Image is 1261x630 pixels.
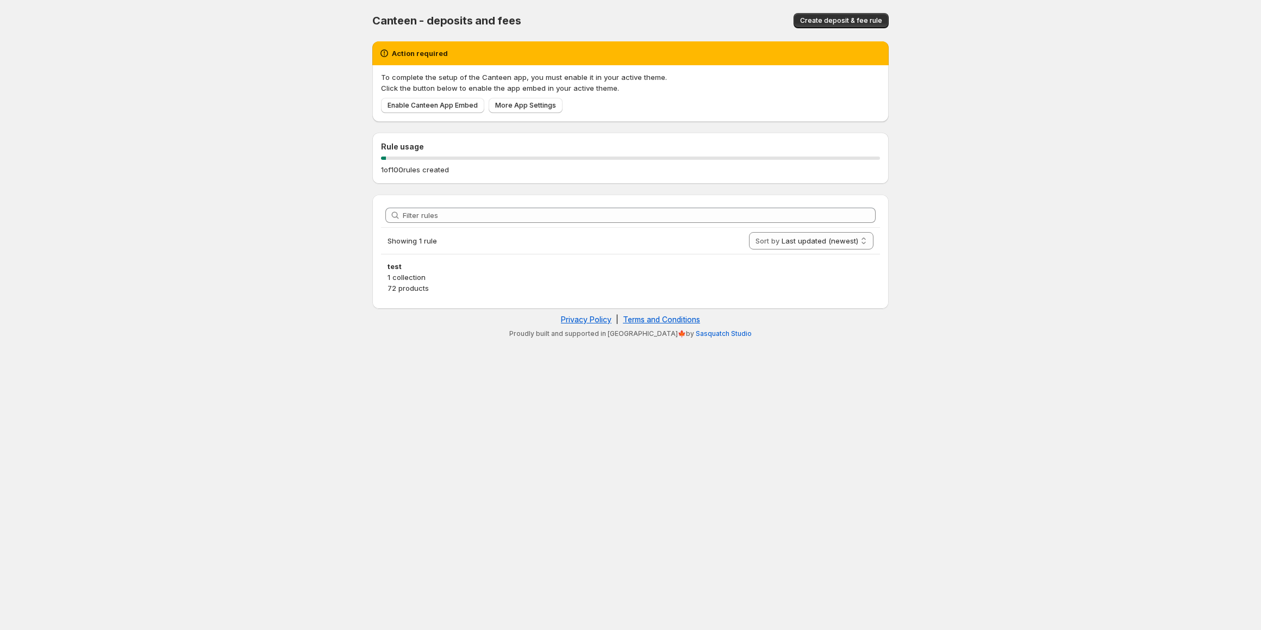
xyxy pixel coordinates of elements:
a: Sasquatch Studio [696,329,752,338]
span: Create deposit & fee rule [800,16,882,25]
p: 1 collection [388,272,873,283]
button: Create deposit & fee rule [794,13,889,28]
a: Privacy Policy [561,315,611,324]
h3: test [388,261,873,272]
h2: Rule usage [381,141,880,152]
span: More App Settings [495,101,556,110]
a: More App Settings [489,98,563,113]
a: Enable Canteen App Embed [381,98,484,113]
h2: Action required [392,48,448,59]
p: Proudly built and supported in [GEOGRAPHIC_DATA]🍁by [378,329,883,338]
p: 1 of 100 rules created [381,164,449,175]
span: | [616,315,619,324]
span: Enable Canteen App Embed [388,101,478,110]
p: 72 products [388,283,873,294]
span: Canteen - deposits and fees [372,14,521,27]
span: Showing 1 rule [388,236,437,245]
input: Filter rules [403,208,876,223]
p: To complete the setup of the Canteen app, you must enable it in your active theme. [381,72,880,83]
a: Terms and Conditions [623,315,700,324]
p: Click the button below to enable the app embed in your active theme. [381,83,880,93]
